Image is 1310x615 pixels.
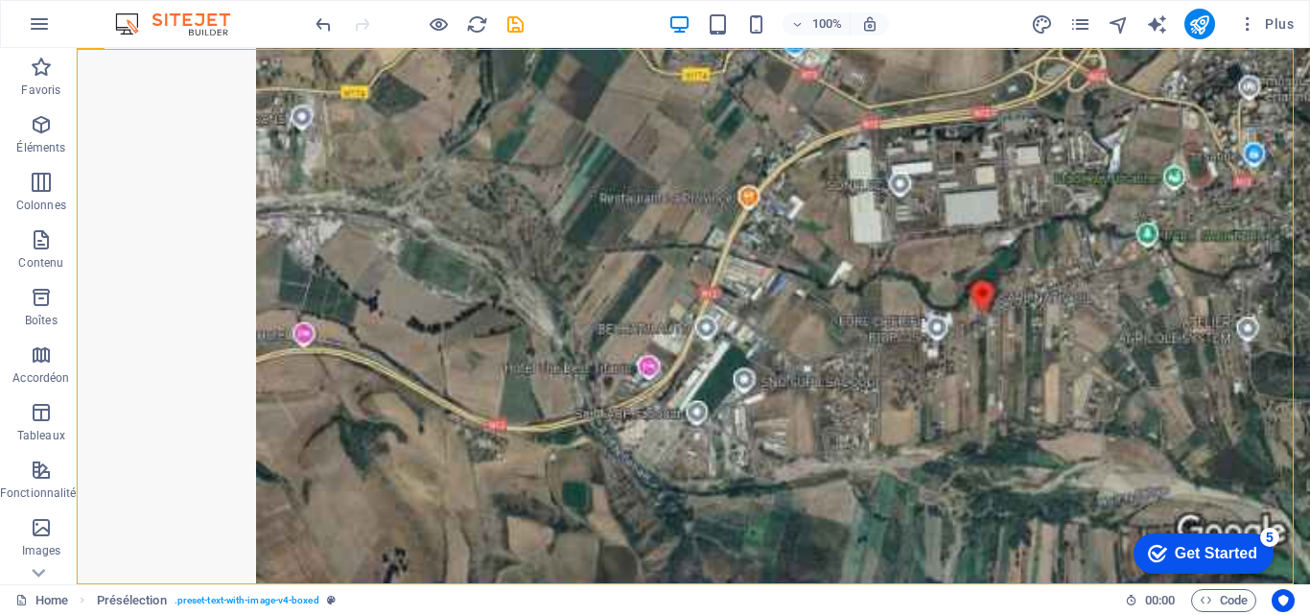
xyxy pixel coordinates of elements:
h6: Durée de la session [1125,589,1176,612]
i: Actualiser la page [466,13,488,35]
button: Plus [1230,9,1301,39]
p: Images [22,543,61,558]
span: Cliquez pour sélectionner. Double-cliquez pour modifier. [97,589,167,612]
p: Éléments [16,140,65,155]
i: Cet élément est une présélection personnalisable. [327,595,336,605]
button: Cliquez ici pour quitter le mode Aperçu et poursuivre l'édition. [427,12,450,35]
span: : [1158,593,1161,607]
button: 100% [783,12,851,35]
i: AI Writer [1146,13,1168,35]
p: Accordéon [12,370,69,386]
i: Navigateur [1108,13,1130,35]
button: Usercentrics [1272,589,1295,612]
h6: 100% [811,12,842,35]
p: Colonnes [16,198,66,213]
button: text_generator [1146,12,1169,35]
button: navigator [1108,12,1131,35]
p: Contenu [18,255,63,271]
p: Favoris [21,83,60,98]
button: publish [1184,9,1215,39]
span: Code [1200,589,1248,612]
i: Annuler : Modifier les éléments du menu (Ctrl+Z) [313,13,335,35]
span: . preset-text-with-image-v4-boxed [175,589,319,612]
span: Plus [1238,14,1294,34]
button: Code [1191,589,1256,612]
div: Get Started 5 items remaining, 0% complete [15,10,155,50]
i: Publier [1188,13,1210,35]
nav: breadcrumb [97,589,336,612]
p: Tableaux [17,428,65,443]
button: save [503,12,526,35]
div: Get Started [57,21,139,38]
a: Cliquez pour annuler la sélection. Double-cliquez pour ouvrir Pages. [15,589,68,612]
i: Enregistrer (Ctrl+S) [504,13,526,35]
button: design [1031,12,1054,35]
img: Editor Logo [110,12,254,35]
button: pages [1069,12,1092,35]
p: Boîtes [25,313,58,328]
span: 00 00 [1145,589,1175,612]
button: undo [312,12,335,35]
div: 5 [142,4,161,23]
i: Design (Ctrl+Alt+Y) [1031,13,1053,35]
button: reload [465,12,488,35]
